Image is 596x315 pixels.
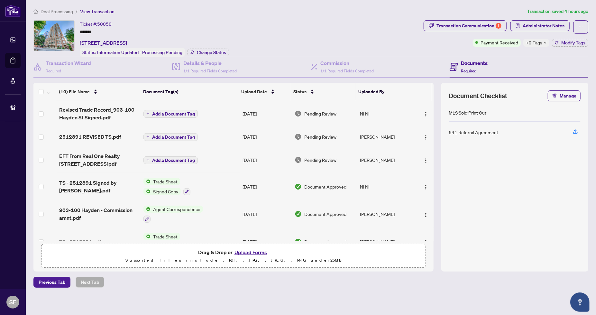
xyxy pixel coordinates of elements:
[295,183,302,190] img: Document Status
[240,173,292,200] td: [DATE]
[80,39,127,47] span: [STREET_ADDRESS]
[151,233,180,240] span: Trade Sheet
[239,83,291,101] th: Upload Date
[143,178,190,195] button: Status IconTrade SheetStatus IconSigned Copy
[152,158,195,162] span: Add a Document Tag
[59,238,101,246] span: TS - 2512891.pdf
[304,110,336,117] span: Pending Review
[423,185,428,190] img: Logo
[59,179,139,194] span: TS - 2512891 Signed by [PERSON_NAME].pdf
[295,210,302,218] img: Document Status
[449,91,508,100] span: Document Checklist
[143,178,151,185] img: Status Icon
[143,133,198,141] button: Add a Document Tag
[423,112,428,117] img: Logo
[59,133,121,141] span: 2512891 REVISED TS.pdf
[143,206,203,223] button: Status IconAgent Correspondence
[421,181,431,192] button: Logo
[424,20,507,31] button: Transaction Communication1
[151,178,180,185] span: Trade Sheet
[152,112,195,116] span: Add a Document Tag
[496,23,501,29] div: 1
[39,277,65,287] span: Previous Tab
[304,156,336,163] span: Pending Review
[143,110,198,118] button: Add a Document Tag
[143,233,151,240] img: Status Icon
[151,206,203,213] span: Agent Correspondence
[293,88,307,95] span: Status
[46,69,61,73] span: Required
[357,228,415,255] td: [PERSON_NAME]
[357,147,415,173] td: [PERSON_NAME]
[146,135,150,138] span: plus
[5,5,21,17] img: logo
[59,106,139,121] span: Revised Trade Record_903-100 Hayden St Signed.pdf
[9,298,16,307] span: SE
[421,236,431,247] button: Logo
[188,49,229,56] button: Change Status
[183,69,237,73] span: 1/1 Required Fields Completed
[146,158,150,162] span: plus
[523,21,564,31] span: Administrator Notes
[544,41,547,44] span: down
[295,133,302,140] img: Document Status
[548,90,581,101] button: Manage
[183,59,237,67] h4: Details & People
[461,69,477,73] span: Required
[560,91,576,101] span: Manage
[141,83,239,101] th: Document Tag(s)
[34,21,74,51] img: IMG-C12278285_1.jpg
[357,200,415,228] td: [PERSON_NAME]
[561,41,585,45] span: Modify Tags
[240,200,292,228] td: [DATE]
[423,240,428,245] img: Logo
[143,156,198,164] button: Add a Document Tag
[449,129,499,136] div: 641 Referral Agreement
[76,8,78,15] li: /
[449,109,487,116] div: MLS Sold Print Out
[240,101,292,126] td: [DATE]
[527,8,588,15] article: Transaction saved 4 hours ago
[357,126,415,147] td: [PERSON_NAME]
[80,48,185,57] div: Status:
[233,248,269,256] button: Upload Forms
[33,9,38,14] span: home
[41,9,73,14] span: Deal Processing
[33,277,70,288] button: Previous Tab
[197,50,226,55] span: Change Status
[97,21,112,27] span: 50050
[143,206,151,213] img: Status Icon
[143,133,198,141] button: Add a Document Tag
[80,20,112,28] div: Ticket #:
[436,21,501,31] div: Transaction Communication
[143,233,180,250] button: Status IconTrade Sheet
[304,133,336,140] span: Pending Review
[526,39,542,46] span: +2 Tags
[80,9,115,14] span: View Transaction
[291,83,356,101] th: Status
[421,209,431,219] button: Logo
[321,59,374,67] h4: Commission
[423,135,428,140] img: Logo
[552,39,588,47] button: Modify Tags
[76,277,104,288] button: Next Tab
[46,59,91,67] h4: Transaction Wizard
[146,112,150,115] span: plus
[510,20,570,31] button: Administrator Notes
[304,210,346,218] span: Document Approved
[143,188,151,195] img: Status Icon
[481,39,518,46] span: Payment Received
[143,109,198,118] button: Add a Document Tag
[461,59,488,67] h4: Documents
[423,212,428,218] img: Logo
[421,155,431,165] button: Logo
[579,25,583,29] span: ellipsis
[152,135,195,139] span: Add a Document Tag
[240,147,292,173] td: [DATE]
[421,108,431,119] button: Logo
[241,88,267,95] span: Upload Date
[295,110,302,117] img: Document Status
[59,88,90,95] span: (10) File Name
[421,132,431,142] button: Logo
